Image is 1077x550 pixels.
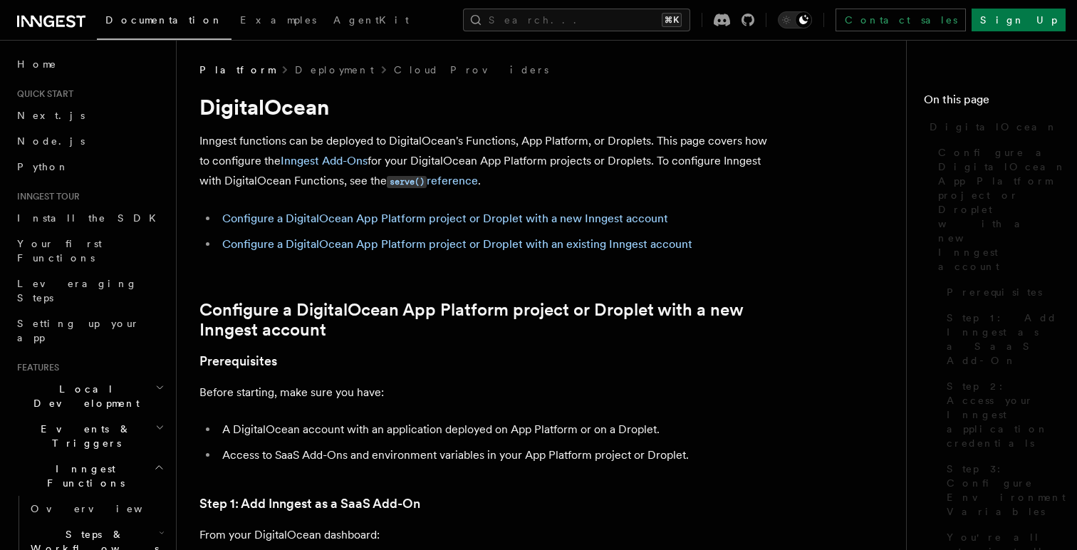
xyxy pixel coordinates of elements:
[31,503,177,514] span: Overview
[199,383,769,403] p: Before starting, make sure you have:
[11,128,167,154] a: Node.js
[17,57,57,71] span: Home
[199,131,769,192] p: Inngest functions can be deployed to DigitalOcean's Functions, App Platform, or Droplets. This pa...
[947,379,1060,450] span: Step 2: Access your Inngest application credentials
[938,145,1066,274] span: Configure a DigitalOcean App Platform project or Droplet with a new Inngest account
[105,14,223,26] span: Documentation
[222,212,668,225] a: Configure a DigitalOcean App Platform project or Droplet with a new Inngest account
[387,174,478,187] a: serve()reference
[941,305,1060,373] a: Step 1: Add Inngest as a SaaS Add-On
[199,63,275,77] span: Platform
[218,420,769,440] li: A DigitalOcean account with an application deployed on App Platform or on a Droplet.
[947,462,1066,519] span: Step 3: Configure Environment Variables
[281,154,368,167] a: Inngest Add-Ons
[222,237,692,251] a: Configure a DigitalOcean App Platform project or Droplet with an existing Inngest account
[11,422,155,450] span: Events & Triggers
[778,11,812,28] button: Toggle dark mode
[932,140,1060,279] a: Configure a DigitalOcean App Platform project or Droplet with a new Inngest account
[333,14,409,26] span: AgentKit
[17,238,102,264] span: Your first Functions
[924,91,1060,114] h4: On this page
[17,161,69,172] span: Python
[947,285,1042,299] span: Prerequisites
[199,94,769,120] h1: DigitalOcean
[17,318,140,343] span: Setting up your app
[387,176,427,188] code: serve()
[662,13,682,27] kbd: ⌘K
[941,456,1060,524] a: Step 3: Configure Environment Variables
[394,63,548,77] a: Cloud Providers
[11,271,167,311] a: Leveraging Steps
[25,496,167,522] a: Overview
[11,103,167,128] a: Next.js
[199,494,420,514] a: Step 1: Add Inngest as a SaaS Add-On
[11,462,154,490] span: Inngest Functions
[295,63,374,77] a: Deployment
[941,373,1060,456] a: Step 2: Access your Inngest application credentials
[199,525,769,545] p: From your DigitalOcean dashboard:
[325,4,417,38] a: AgentKit
[836,9,966,31] a: Contact sales
[218,445,769,465] li: Access to SaaS Add-Ons and environment variables in your App Platform project or Droplet.
[199,351,277,371] a: Prerequisites
[17,212,165,224] span: Install the SDK
[11,205,167,231] a: Install the SDK
[11,362,59,373] span: Features
[17,278,137,303] span: Leveraging Steps
[11,311,167,351] a: Setting up your app
[924,114,1060,140] a: DigitalOcean
[972,9,1066,31] a: Sign Up
[240,14,316,26] span: Examples
[11,191,80,202] span: Inngest tour
[11,154,167,180] a: Python
[463,9,690,31] button: Search...⌘K
[941,279,1060,305] a: Prerequisites
[11,382,155,410] span: Local Development
[947,311,1060,368] span: Step 1: Add Inngest as a SaaS Add-On
[11,51,167,77] a: Home
[231,4,325,38] a: Examples
[930,120,1058,134] span: DigitalOcean
[11,376,167,416] button: Local Development
[11,88,73,100] span: Quick start
[11,456,167,496] button: Inngest Functions
[17,135,85,147] span: Node.js
[97,4,231,40] a: Documentation
[199,300,769,340] a: Configure a DigitalOcean App Platform project or Droplet with a new Inngest account
[11,231,167,271] a: Your first Functions
[17,110,85,121] span: Next.js
[11,416,167,456] button: Events & Triggers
